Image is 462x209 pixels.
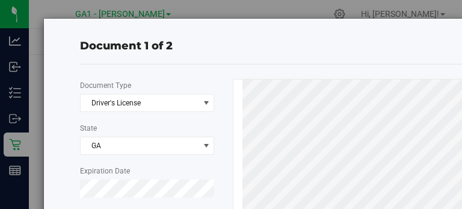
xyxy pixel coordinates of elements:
[199,95,214,111] span: select
[80,166,130,176] label: Expiration Date
[81,95,199,111] span: Driver's License
[81,137,214,154] span: GA
[80,123,97,134] label: State
[80,80,131,91] label: Document Type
